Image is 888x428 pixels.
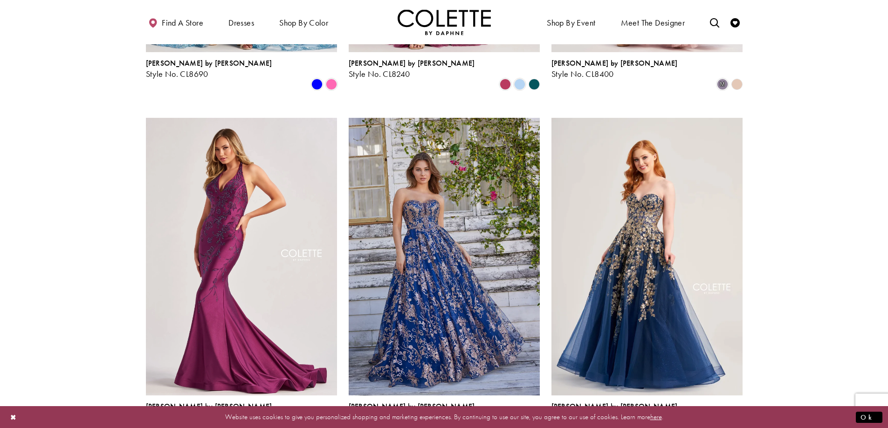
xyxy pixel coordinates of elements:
span: Style No. CL8400 [551,68,614,79]
a: Find a store [146,9,206,35]
div: Colette by Daphne Style No. CL8400 [551,59,678,79]
div: Colette by Daphne Style No. CL8455 [146,402,272,422]
i: Champagne Multi [731,79,743,90]
span: Shop by color [279,18,328,27]
span: Dresses [228,18,254,27]
p: Website uses cookies to give you personalized shopping and marketing experiences. By continuing t... [67,411,821,423]
a: here [650,412,662,421]
a: Visit Home Page [398,9,491,35]
span: Style No. CL8690 [146,68,208,79]
i: Periwinkle [514,79,525,90]
span: Dresses [226,9,256,35]
span: Shop By Event [547,18,595,27]
a: Check Wishlist [728,9,742,35]
span: [PERSON_NAME] by [PERSON_NAME] [551,401,678,411]
div: Colette by Daphne Style No. CL5101 [349,402,475,422]
i: Dusty Lilac/Multi [717,79,728,90]
a: Visit Colette by Daphne Style No. CL8455 Page [146,118,337,395]
span: Shop By Event [544,9,598,35]
i: Spruce [529,79,540,90]
a: Visit Colette by Daphne Style No. CL5101 Page [349,118,540,395]
div: Colette by Daphne Style No. CL8690 [146,59,272,79]
span: [PERSON_NAME] by [PERSON_NAME] [146,58,272,68]
span: Shop by color [277,9,330,35]
div: Colette by Daphne Style No. CL8240 [349,59,475,79]
span: Find a store [162,18,203,27]
span: Meet the designer [621,18,685,27]
i: Pink [326,79,337,90]
a: Toggle search [708,9,722,35]
i: Blue [311,79,323,90]
a: Meet the designer [619,9,688,35]
button: Submit Dialog [856,411,882,423]
span: Style No. CL8240 [349,68,410,79]
div: Colette by Daphne Style No. CL5136 [551,402,678,422]
i: Berry [500,79,511,90]
span: [PERSON_NAME] by [PERSON_NAME] [349,58,475,68]
a: Visit Colette by Daphne Style No. CL5136 Page [551,118,743,395]
img: Colette by Daphne [398,9,491,35]
span: [PERSON_NAME] by [PERSON_NAME] [551,58,678,68]
span: [PERSON_NAME] by [PERSON_NAME] [349,401,475,411]
button: Close Dialog [6,409,21,425]
span: [PERSON_NAME] by [PERSON_NAME] [146,401,272,411]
